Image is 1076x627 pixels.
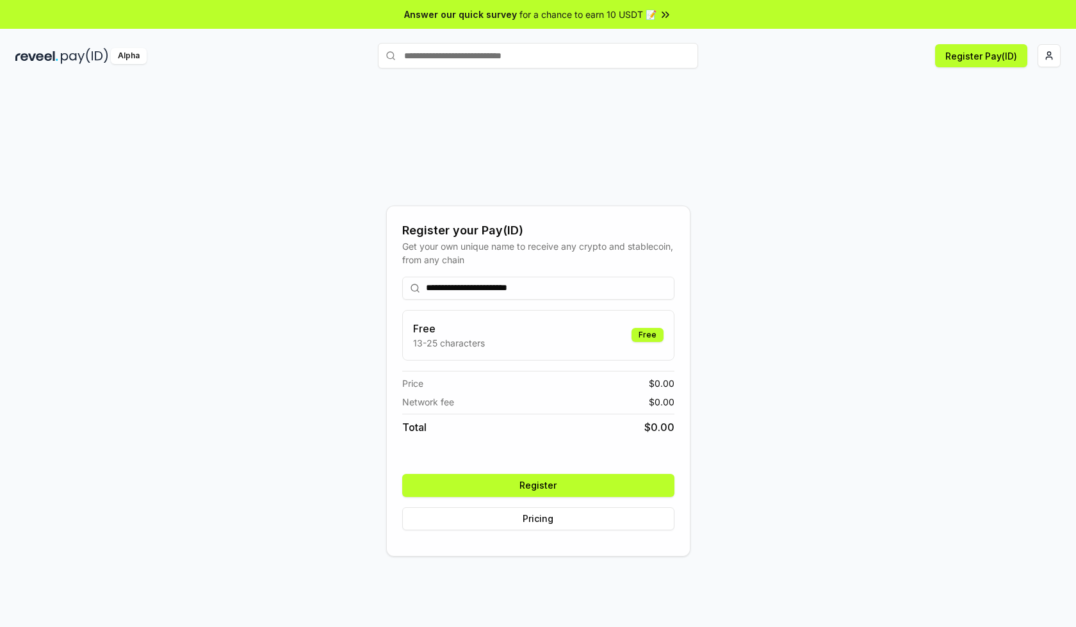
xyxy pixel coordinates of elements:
button: Register Pay(ID) [935,44,1027,67]
span: for a chance to earn 10 USDT 📝 [519,8,656,21]
span: Total [402,419,427,435]
span: Price [402,377,423,390]
img: reveel_dark [15,48,58,64]
img: pay_id [61,48,108,64]
span: Answer our quick survey [404,8,517,21]
div: Alpha [111,48,147,64]
span: $ 0.00 [649,395,674,409]
h3: Free [413,321,485,336]
div: Free [632,328,664,342]
div: Register your Pay(ID) [402,222,674,240]
button: Pricing [402,507,674,530]
span: Network fee [402,395,454,409]
button: Register [402,474,674,497]
span: $ 0.00 [649,377,674,390]
div: Get your own unique name to receive any crypto and stablecoin, from any chain [402,240,674,266]
p: 13-25 characters [413,336,485,350]
span: $ 0.00 [644,419,674,435]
